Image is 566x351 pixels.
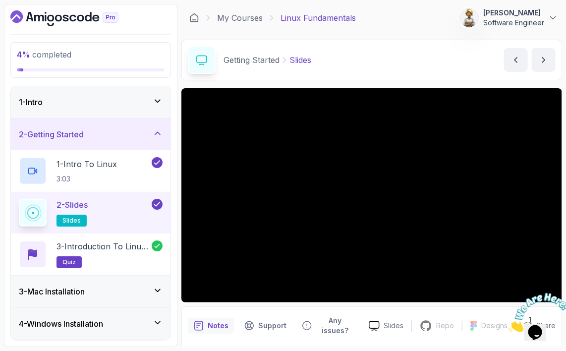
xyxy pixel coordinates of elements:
[483,8,544,18] p: [PERSON_NAME]
[11,308,170,340] button: 4-Windows Installation
[17,50,30,59] span: 4 %
[532,48,556,72] button: next content
[189,13,199,23] a: Dashboard
[19,128,84,140] h3: 2 - Getting Started
[4,4,8,12] span: 1
[19,96,43,108] h3: 1 - Intro
[238,313,292,339] button: Support button
[19,318,103,330] h3: 4 - Windows Installation
[57,240,152,252] p: 3 - Introduction to Linux Quiz
[57,174,117,184] p: 3:03
[289,54,311,66] p: Slides
[57,158,117,170] p: 1 - Intro To Linux
[258,321,286,331] p: Support
[17,50,71,59] span: completed
[19,157,163,185] button: 1-Intro To Linux3:03
[296,313,361,339] button: Feedback button
[62,217,81,225] span: slides
[384,321,403,331] p: Slides
[361,321,411,331] a: Slides
[281,12,356,24] p: Linux Fundamentals
[10,10,141,26] a: Dashboard
[62,258,76,266] span: quiz
[19,240,163,268] button: 3-Introduction to Linux Quizquiz
[504,48,528,72] button: previous content
[483,18,544,28] p: Software Engineer
[505,289,566,336] iframe: chat widget
[19,286,85,297] h3: 3 - Mac Installation
[57,199,88,211] p: 2 - Slides
[11,118,170,150] button: 2-Getting Started
[224,54,280,66] p: Getting Started
[459,8,558,28] button: user profile image[PERSON_NAME]Software Engineer
[217,12,263,24] a: My Courses
[460,8,479,27] img: user profile image
[19,199,163,227] button: 2-Slidesslides
[11,276,170,307] button: 3-Mac Installation
[316,316,355,336] p: Any issues?
[436,321,454,331] p: Repo
[11,86,170,118] button: 1-Intro
[188,313,234,339] button: notes button
[4,4,65,43] img: Chat attention grabber
[208,321,228,331] p: Notes
[481,321,508,331] p: Designs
